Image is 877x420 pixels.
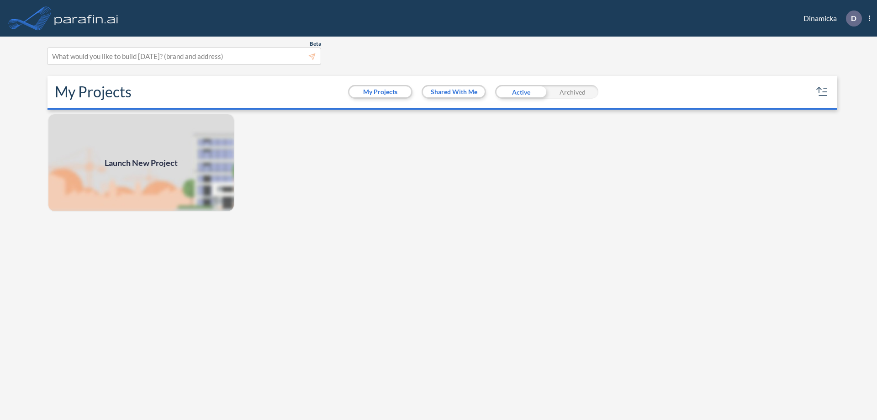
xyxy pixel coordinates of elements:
[495,85,547,99] div: Active
[53,9,120,27] img: logo
[423,86,485,97] button: Shared With Me
[310,40,321,48] span: Beta
[349,86,411,97] button: My Projects
[105,157,178,169] span: Launch New Project
[55,83,132,101] h2: My Projects
[48,113,235,212] img: add
[790,11,870,27] div: Dinamicka
[547,85,598,99] div: Archived
[851,14,856,22] p: D
[48,113,235,212] a: Launch New Project
[815,85,829,99] button: sort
